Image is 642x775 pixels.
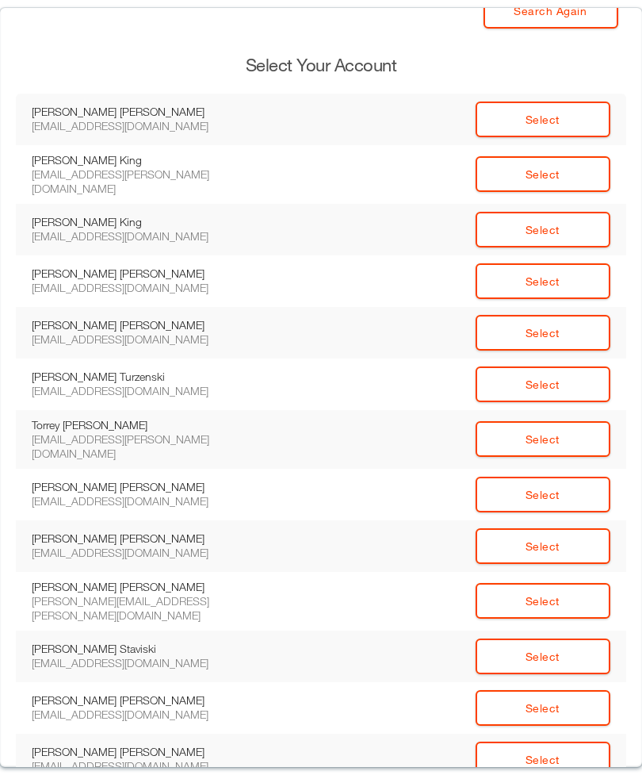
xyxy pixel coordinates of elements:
a: Select [476,263,610,299]
div: [PERSON_NAME] [PERSON_NAME] [32,105,246,119]
a: Select [476,528,610,564]
div: [PERSON_NAME] [PERSON_NAME] [32,745,246,759]
a: Select [476,421,610,457]
div: [PERSON_NAME] [PERSON_NAME] [32,531,246,546]
div: [PERSON_NAME] King [32,215,246,229]
div: [EMAIL_ADDRESS][PERSON_NAME][DOMAIN_NAME] [32,432,246,461]
a: Select [476,366,610,402]
div: [EMAIL_ADDRESS][DOMAIN_NAME] [32,384,246,398]
div: [EMAIL_ADDRESS][DOMAIN_NAME] [32,229,246,244]
a: Select [476,315,610,351]
div: [EMAIL_ADDRESS][DOMAIN_NAME] [32,656,246,670]
div: [EMAIL_ADDRESS][DOMAIN_NAME] [32,332,246,347]
div: Torrey [PERSON_NAME] [32,418,246,432]
h3: Select Your Account [16,53,626,78]
a: Select [476,156,610,192]
div: [PERSON_NAME] Staviski [32,642,246,656]
div: [EMAIL_ADDRESS][DOMAIN_NAME] [32,759,246,773]
div: [PERSON_NAME] [PERSON_NAME] [32,480,246,494]
div: [PERSON_NAME][EMAIL_ADDRESS][PERSON_NAME][DOMAIN_NAME] [32,594,246,623]
div: [EMAIL_ADDRESS][DOMAIN_NAME] [32,494,246,508]
div: [PERSON_NAME] [PERSON_NAME] [32,580,246,594]
div: [PERSON_NAME] Turzenski [32,370,246,384]
a: Select [476,102,610,137]
a: Select [476,639,610,674]
div: [PERSON_NAME] King [32,153,246,167]
div: [EMAIL_ADDRESS][DOMAIN_NAME] [32,119,246,133]
a: Select [476,583,610,619]
a: Select [476,690,610,726]
div: [EMAIL_ADDRESS][DOMAIN_NAME] [32,281,246,295]
div: [EMAIL_ADDRESS][DOMAIN_NAME] [32,546,246,560]
div: [EMAIL_ADDRESS][PERSON_NAME][DOMAIN_NAME] [32,167,246,196]
div: [EMAIL_ADDRESS][DOMAIN_NAME] [32,708,246,722]
a: Select [476,477,610,512]
a: Select [476,212,610,247]
div: [PERSON_NAME] [PERSON_NAME] [32,318,246,332]
div: [PERSON_NAME] [PERSON_NAME] [32,693,246,708]
div: [PERSON_NAME] [PERSON_NAME] [32,267,246,281]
